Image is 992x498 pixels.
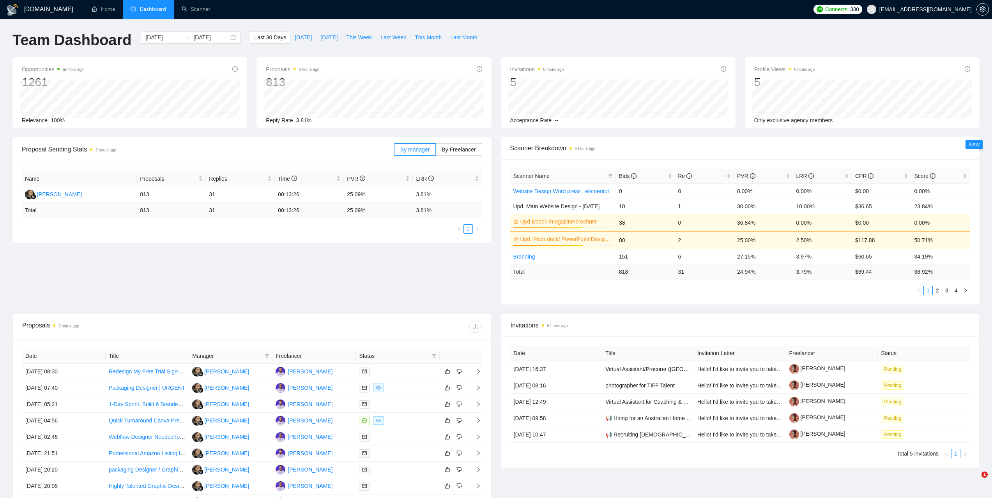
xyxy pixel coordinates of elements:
[109,434,240,440] a: Webflow Designer Needed for Basic Personal Website
[469,385,481,391] span: right
[410,31,446,44] button: This Month
[6,4,19,16] img: logo
[445,466,450,473] span: like
[106,396,189,413] td: 1-Day Sprint: Build 6 Branded Mailchimp Email Templates for SaaS Launch
[106,445,189,462] td: Professional Amazon Listing Images with A+ Content
[443,481,452,491] button: like
[109,368,209,375] a: Redesign My Free Trial Sign-up Page UX
[605,366,729,372] a: Virtual Assistant/Procurer ([GEOGRAPHIC_DATA])
[825,5,849,14] span: Connects:
[454,465,464,474] button: dislike
[454,399,464,409] button: dislike
[754,65,815,74] span: Profile Views
[362,467,367,472] span: mail
[272,348,356,364] th: Freelancer
[131,6,136,12] span: dashboard
[276,417,332,423] a: M[PERSON_NAME]
[789,382,845,388] a: [PERSON_NAME]
[109,450,237,456] a: Professional Amazon Listing Images with A+ Content
[469,434,481,440] span: right
[469,450,481,456] span: right
[469,369,481,374] span: right
[443,416,452,425] button: like
[362,435,367,439] span: mail
[106,413,189,429] td: Quick Turnaround Canva Presentation and Worksheet Design
[750,173,755,179] span: info-circle
[192,449,202,458] img: PN
[428,176,434,181] span: info-circle
[445,434,450,440] span: like
[25,190,35,199] img: PN
[192,352,262,360] span: Manager
[198,371,203,377] img: gigradar-bm.png
[952,286,960,295] a: 4
[933,286,942,295] a: 2
[295,33,312,42] span: [DATE]
[951,286,961,295] li: 4
[881,398,907,405] a: Pending
[855,173,874,179] span: CPR
[22,364,106,380] td: [DATE] 08:30
[520,217,612,226] a: Upd.Ebook /magazine/brochure
[808,173,814,179] span: info-circle
[456,385,462,391] span: dislike
[31,194,36,199] img: gigradar-bm.png
[796,173,814,179] span: LRR
[616,214,675,231] td: 38
[789,413,799,423] img: c1uLO8pZ2SAQkLC_24Mgf1CnAS5RaBR1FeqOPuy3OXZsakoJ24lp8cHwUrOWBBTt69
[266,75,319,90] div: 813
[192,481,202,491] img: PN
[450,33,477,42] span: Last Month
[192,383,202,393] img: PN
[454,449,464,458] button: dislike
[619,173,637,179] span: Bids
[140,6,166,12] span: Dashboard
[109,466,204,473] a: packaging Designer / Graphic Designer
[734,231,793,249] td: 25.00%
[22,75,84,90] div: 1261
[362,484,367,488] span: mail
[276,384,332,391] a: M[PERSON_NAME]
[513,173,550,179] span: Scanner Name
[92,6,115,12] a: homeHome
[469,320,482,333] button: download
[380,33,406,42] span: Last Week
[109,483,279,489] a: Highly Talented Graphic Designer for Medical / Clinical Annual Reports
[794,67,815,72] time: 6 hours ago
[22,396,106,413] td: [DATE] 05:21
[443,399,452,409] button: like
[198,436,203,442] img: gigradar-bm.png
[276,433,332,440] a: M[PERSON_NAME]
[192,450,249,456] a: PN[PERSON_NAME]
[276,383,285,393] img: M
[63,67,83,72] time: an hour ago
[456,417,462,424] span: dislike
[290,31,316,44] button: [DATE]
[923,286,933,295] li: 1
[192,416,202,426] img: PN
[965,66,970,72] span: info-circle
[22,171,137,187] th: Name
[963,452,967,456] span: right
[376,385,381,390] span: eye
[951,449,960,458] a: 1
[789,364,799,374] img: c1uLO8pZ2SAQkLC_24Mgf1CnAS5RaBR1FeqOPuy3OXZsakoJ24lp8cHwUrOWBBTt69
[869,7,874,12] span: user
[192,417,249,423] a: PN[PERSON_NAME]
[881,365,904,373] span: Pending
[416,176,434,182] span: LRR
[976,6,989,12] a: setting
[276,449,285,458] img: M
[359,352,428,360] span: Status
[432,354,437,358] span: filter
[754,117,833,123] span: Only exclusive agency members
[443,432,452,442] button: like
[510,75,564,90] div: 5
[456,368,462,375] span: dislike
[288,400,332,408] div: [PERSON_NAME]
[446,31,481,44] button: Last Month
[789,431,845,437] a: [PERSON_NAME]
[288,384,332,392] div: [PERSON_NAME]
[276,481,285,491] img: M
[721,66,726,72] span: info-circle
